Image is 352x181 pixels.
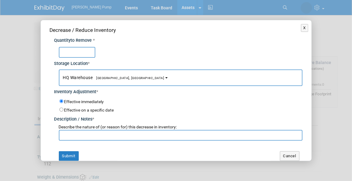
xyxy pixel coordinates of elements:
[59,69,303,86] button: HQ Warehouse[GEOGRAPHIC_DATA], [GEOGRAPHIC_DATA]
[280,151,300,161] button: Cancel
[59,124,177,129] span: Describe the nature of (or reason for) this decrease in inventory:
[301,24,309,32] button: X
[54,113,303,123] div: Description / Notes
[71,38,92,43] span: to Remove
[59,151,79,161] button: Submit
[50,27,116,33] span: Decrease / Reduce Inventory
[54,58,303,67] div: Storage Location
[64,99,104,105] label: Effective immediately
[63,75,164,80] span: HQ Warehouse
[93,76,164,80] span: [GEOGRAPHIC_DATA], [GEOGRAPHIC_DATA]
[54,86,303,95] div: Inventory Adjustment
[64,108,114,112] label: Effective on a specific date
[54,38,303,44] div: Quantity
